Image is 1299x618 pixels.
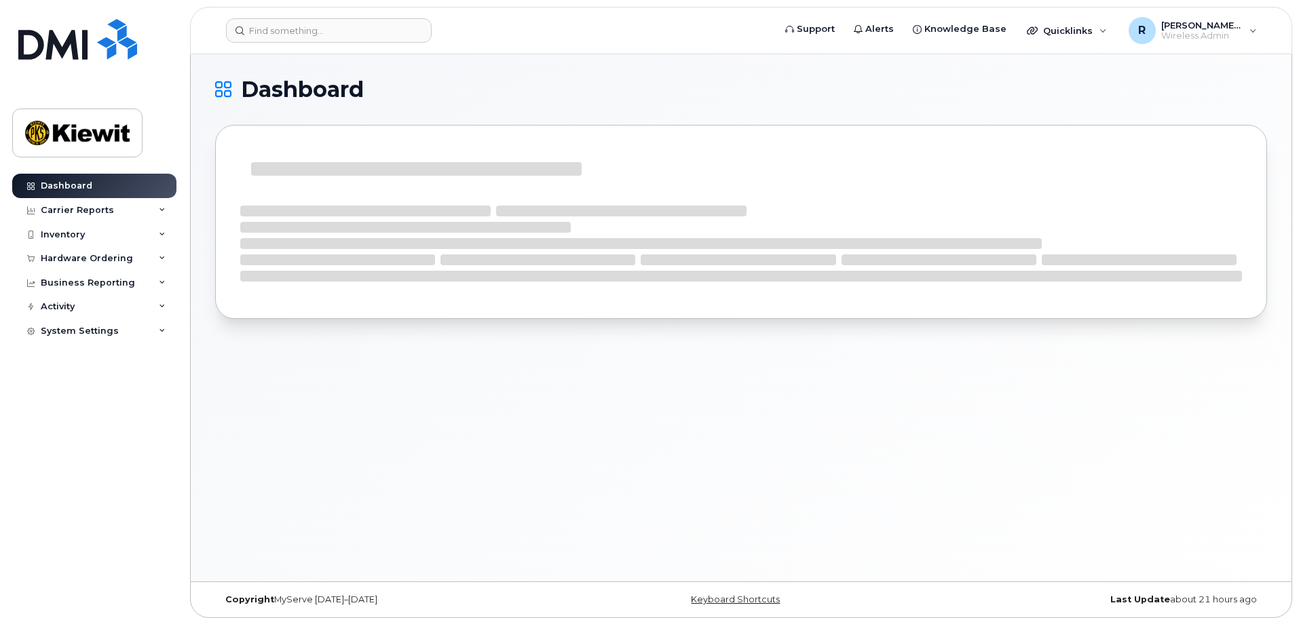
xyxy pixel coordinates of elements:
[691,594,780,604] a: Keyboard Shortcuts
[225,594,274,604] strong: Copyright
[916,594,1267,605] div: about 21 hours ago
[215,594,566,605] div: MyServe [DATE]–[DATE]
[241,79,364,100] span: Dashboard
[1110,594,1170,604] strong: Last Update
